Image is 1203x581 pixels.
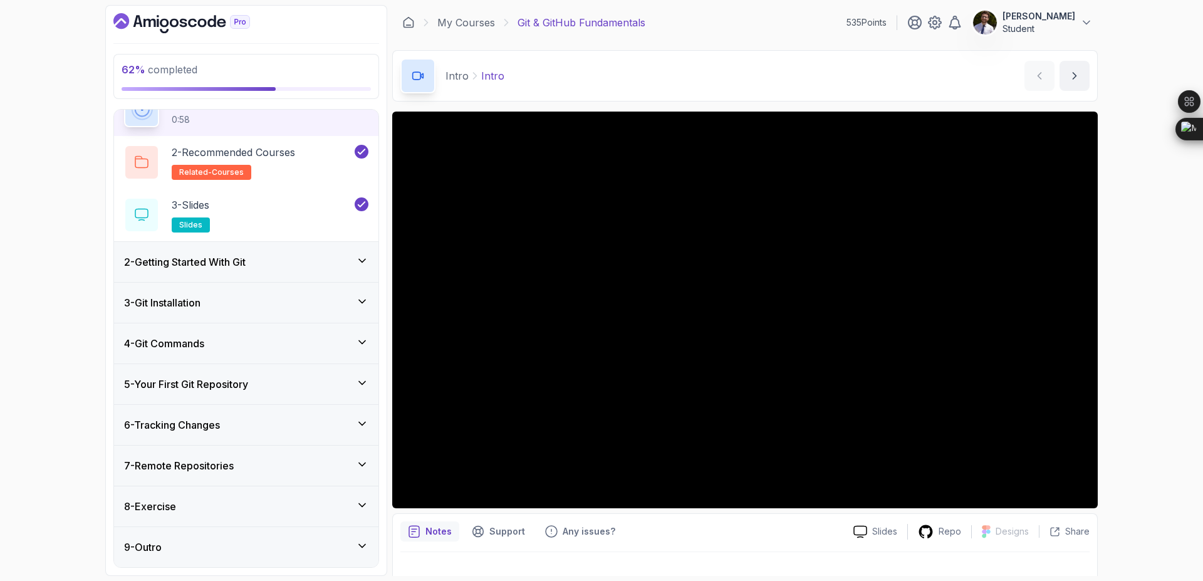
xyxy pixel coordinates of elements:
[114,364,378,404] button: 5-Your First Git Repository
[972,10,1093,35] button: user profile image[PERSON_NAME]Student
[843,525,907,538] a: Slides
[1039,525,1090,538] button: Share
[114,323,378,364] button: 4-Git Commands
[114,527,378,567] button: 9-Outro
[122,63,145,76] span: 62 %
[400,521,459,542] button: notes button
[114,486,378,526] button: 8-Exercise
[124,377,248,392] h3: 5 - Your First Git Repository
[425,525,452,538] p: Notes
[1060,61,1090,91] button: next content
[563,525,615,538] p: Any issues?
[124,417,220,432] h3: 6 - Tracking Changes
[124,499,176,514] h3: 8 - Exercise
[172,197,209,212] p: 3 - Slides
[973,11,997,34] img: user profile image
[124,295,200,310] h3: 3 - Git Installation
[481,68,504,83] p: Intro
[124,458,234,473] h3: 7 - Remote Repositories
[114,446,378,486] button: 7-Remote Repositories
[464,521,533,542] button: Support button
[124,92,368,127] button: 0:58
[114,283,378,323] button: 3-Git Installation
[1002,10,1075,23] p: [PERSON_NAME]
[124,197,368,233] button: 3-Slidesslides
[402,16,415,29] a: Dashboard
[124,540,162,555] h3: 9 - Outro
[437,15,495,30] a: My Courses
[113,13,279,33] a: Dashboard
[872,525,897,538] p: Slides
[846,16,887,29] p: 535 Points
[114,405,378,445] button: 6-Tracking Changes
[1065,525,1090,538] p: Share
[172,113,202,126] p: 0:58
[172,145,295,160] p: 2 - Recommended Courses
[114,242,378,282] button: 2-Getting Started With Git
[122,63,197,76] span: completed
[124,254,246,270] h3: 2 - Getting Started With Git
[538,521,623,542] button: Feedback button
[392,112,1098,508] iframe: 1 - Intro
[124,336,204,351] h3: 4 - Git Commands
[489,525,525,538] p: Support
[179,167,244,177] span: related-courses
[996,525,1029,538] p: Designs
[518,15,645,30] p: Git & GitHub Fundamentals
[1002,23,1075,35] p: Student
[179,220,202,230] span: slides
[1024,61,1055,91] button: previous content
[124,145,368,180] button: 2-Recommended Coursesrelated-courses
[445,68,469,83] p: Intro
[939,525,961,538] p: Repo
[908,524,971,540] a: Repo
